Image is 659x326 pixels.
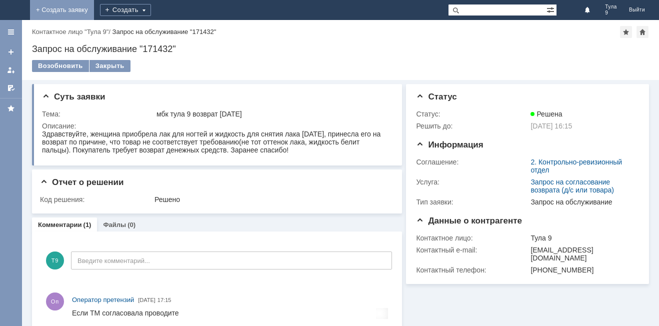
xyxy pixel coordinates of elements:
[40,195,152,203] div: Код решения:
[42,92,105,101] span: Суть заявки
[3,80,19,96] a: Мои согласования
[103,221,126,228] a: Файлы
[112,28,216,35] div: Запрос на обслуживание "171432"
[530,158,622,174] a: 2. Контрольно-ревизионный отдел
[416,178,528,186] div: Услуга:
[127,221,135,228] div: (0)
[416,234,528,242] div: Контактное лицо:
[157,297,171,303] span: 17:15
[72,295,134,305] a: Оператор претензий
[530,110,562,118] span: Решена
[620,26,632,38] div: Добавить в избранное
[46,251,64,269] span: Т9
[546,4,556,14] span: Расширенный поиск
[42,110,154,118] div: Тема:
[3,62,19,78] a: Мои заявки
[530,234,634,242] div: Тула 9
[416,246,528,254] div: Контактный e-mail:
[416,266,528,274] div: Контактный телефон:
[32,28,108,35] a: Контактное лицо "Тула 9"
[38,221,82,228] a: Комментарии
[605,4,617,10] span: Тула
[416,122,528,130] div: Решить до:
[636,26,648,38] div: Сделать домашней страницей
[530,246,634,262] div: [EMAIL_ADDRESS][DOMAIN_NAME]
[605,10,617,16] span: 9
[3,44,19,60] a: Создать заявку
[530,178,614,194] a: Запрос на согласование возврата (д/с или товара)
[154,195,388,203] div: Решено
[530,122,572,130] span: [DATE] 16:15
[416,198,528,206] div: Тип заявки:
[156,110,388,118] div: мбк тула 9 возврат [DATE]
[416,216,522,225] span: Данные о контрагенте
[416,140,483,149] span: Информация
[416,110,528,118] div: Статус:
[72,296,134,303] span: Оператор претензий
[42,122,390,130] div: Описание:
[416,92,456,101] span: Статус
[100,4,151,16] div: Создать
[416,158,528,166] div: Соглашение:
[40,177,123,187] span: Отчет о решении
[530,198,634,206] div: Запрос на обслуживание
[530,266,634,274] div: [PHONE_NUMBER]
[138,297,155,303] span: [DATE]
[83,221,91,228] div: (1)
[32,44,649,54] div: Запрос на обслуживание "171432"
[32,28,112,35] div: /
